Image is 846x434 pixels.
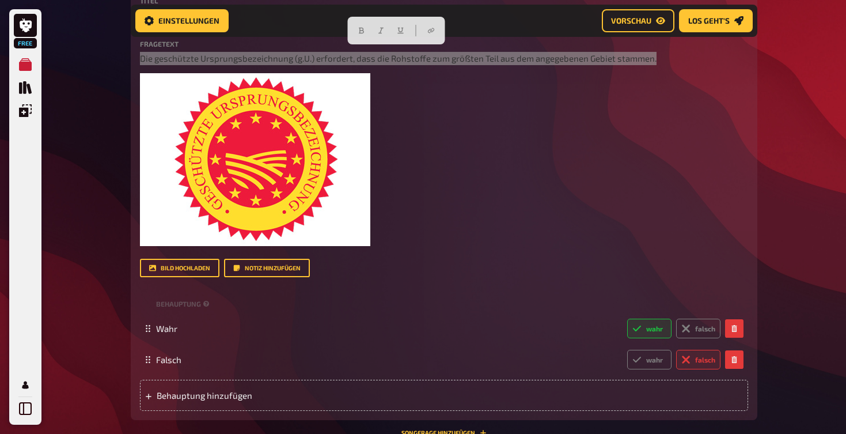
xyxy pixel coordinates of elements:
small: Behauptung [156,299,212,309]
label: wahr [627,319,672,338]
a: Los geht's [679,9,753,32]
span: Free [15,40,36,47]
label: Fragetext [140,40,748,47]
img: EU-gU [140,73,370,246]
span: Behauptung hinzufügen [157,390,336,401]
span: Einstellungen [158,17,219,25]
span: Wahr [156,323,177,334]
a: Einblendungen [14,99,37,122]
span: Los geht's [688,17,730,25]
a: Quiz Sammlung [14,76,37,99]
label: wahr [627,350,672,369]
label: falsch [676,319,720,338]
span: Vorschau [611,17,651,25]
a: Vorschau [602,9,674,32]
a: Einstellungen [135,9,229,32]
a: Mein Konto [14,373,37,397]
span: Die geschützte Ursprungsbezeichnung (g.U.) erfordert, dass die Rohstoffe zum größten Teil aus dem... [140,53,657,63]
button: Notiz hinzufügen [224,259,310,277]
a: Meine Quizze [14,53,37,76]
label: falsch [676,350,720,369]
button: Bild hochladen [140,259,219,277]
span: Falsch [156,354,181,365]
